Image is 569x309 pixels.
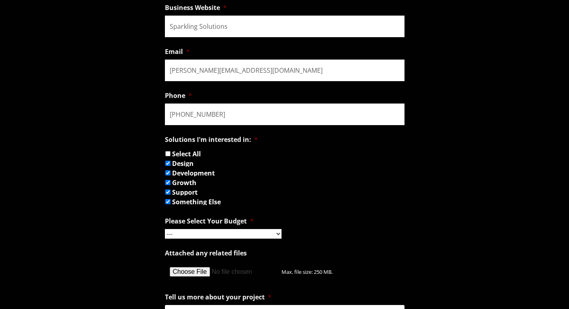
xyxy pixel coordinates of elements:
label: Select All [172,151,201,157]
iframe: Chat Widget [529,271,569,309]
input: https:// [165,16,404,37]
label: Email [165,48,190,56]
label: Phone [165,92,192,100]
label: Please Select Your Budget [165,217,254,225]
label: Development [172,170,215,176]
label: Solutions I'm interested in: [165,136,258,144]
label: Support [172,189,198,195]
label: Something Else [172,199,221,205]
input: (###) ###-#### [165,104,404,125]
label: Attached any related files [165,249,247,257]
label: Design [172,160,194,167]
span: Max. file size: 250 MB. [282,262,339,275]
label: Growth [172,179,196,186]
label: Tell us more about your project [165,293,272,301]
label: Business Website [165,4,227,12]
